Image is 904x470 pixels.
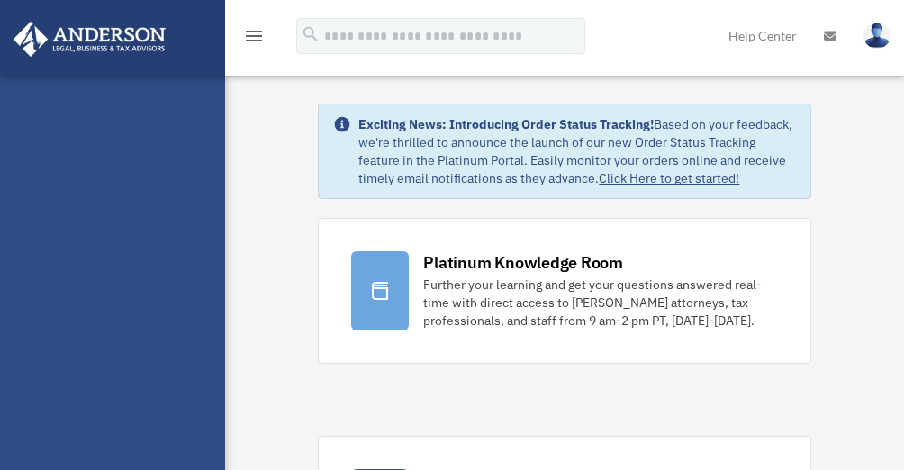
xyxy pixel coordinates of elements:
[301,24,321,44] i: search
[8,22,171,57] img: Anderson Advisors Platinum Portal
[318,218,810,364] a: Platinum Knowledge Room Further your learning and get your questions answered real-time with dire...
[243,25,265,47] i: menu
[358,116,654,132] strong: Exciting News: Introducing Order Status Tracking!
[358,115,795,187] div: Based on your feedback, we're thrilled to announce the launch of our new Order Status Tracking fe...
[423,276,777,330] div: Further your learning and get your questions answered real-time with direct access to [PERSON_NAM...
[599,170,739,186] a: Click Here to get started!
[243,32,265,47] a: menu
[423,251,623,274] div: Platinum Knowledge Room
[863,23,890,49] img: User Pic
